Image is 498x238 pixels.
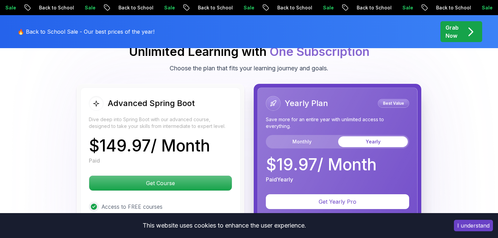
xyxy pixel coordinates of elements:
[78,4,100,11] p: Sale
[266,116,409,130] p: Save more for an entire year with unlimited access to everything.
[102,203,163,211] p: Access to FREE courses
[266,175,293,183] p: Paid Yearly
[157,4,179,11] p: Sale
[446,24,459,40] p: Grab Now
[89,116,232,130] p: Dive deep into Spring Boot with our advanced course, designed to take your skills from intermedia...
[191,4,237,11] p: Back to School
[89,157,100,165] p: Paid
[129,45,369,58] h2: Unlimited Learning with
[112,4,157,11] p: Back to School
[316,4,338,11] p: Sale
[89,180,232,186] a: Get Course
[475,4,497,11] p: Sale
[89,175,232,191] button: Get Course
[285,98,328,109] h2: Yearly Plan
[267,136,337,147] button: Monthly
[266,198,409,205] a: Get Yearly Pro
[17,28,154,36] p: 🔥 Back to School Sale - Our best prices of the year!
[379,100,408,107] p: Best Value
[454,220,493,231] button: Accept cookies
[396,4,417,11] p: Sale
[89,138,210,154] p: $ 149.97 / Month
[350,4,396,11] p: Back to School
[270,44,369,59] span: One Subscription
[237,4,258,11] p: Sale
[266,194,409,209] button: Get Yearly Pro
[266,157,377,173] p: $ 19.97 / Month
[5,218,444,233] div: This website uses cookies to enhance the user experience.
[32,4,78,11] p: Back to School
[89,176,232,191] p: Get Course
[170,64,328,73] p: Choose the plan that fits your learning journey and goals.
[429,4,475,11] p: Back to School
[271,4,316,11] p: Back to School
[108,98,195,109] h2: Advanced Spring Boot
[338,136,408,147] button: Yearly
